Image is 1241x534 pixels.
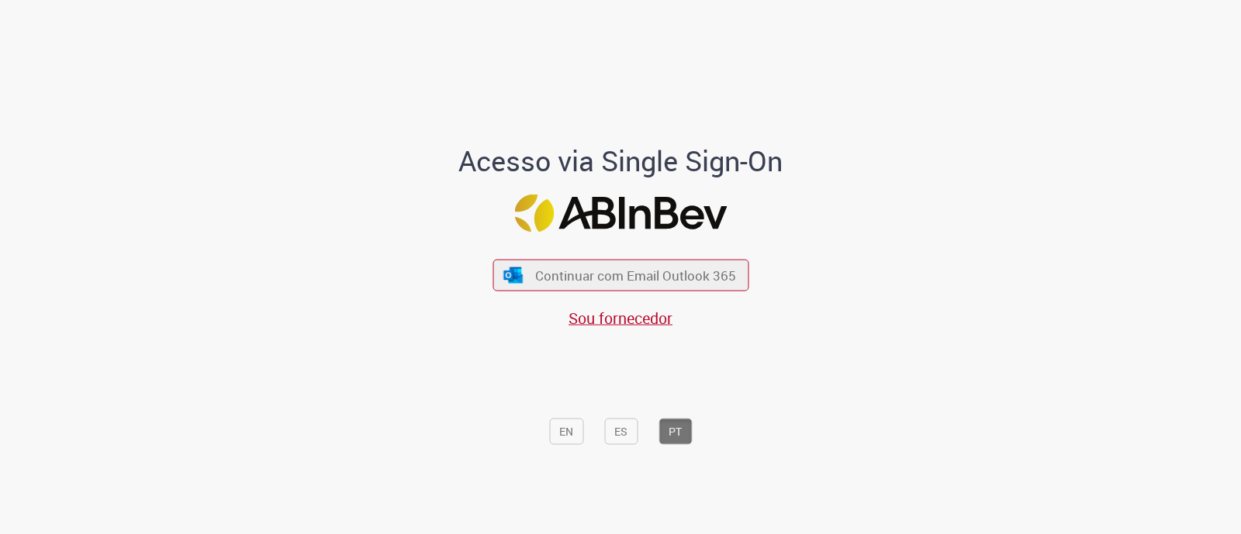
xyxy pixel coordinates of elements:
img: ícone Azure/Microsoft 360 [503,267,524,283]
a: Sou fornecedor [569,308,672,329]
img: Logo ABInBev [514,195,727,233]
button: PT [659,418,692,444]
button: ES [604,418,638,444]
h1: Acesso via Single Sign-On [406,145,836,176]
button: ícone Azure/Microsoft 360 Continuar com Email Outlook 365 [493,260,748,291]
button: EN [549,418,583,444]
span: Continuar com Email Outlook 365 [535,267,736,284]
